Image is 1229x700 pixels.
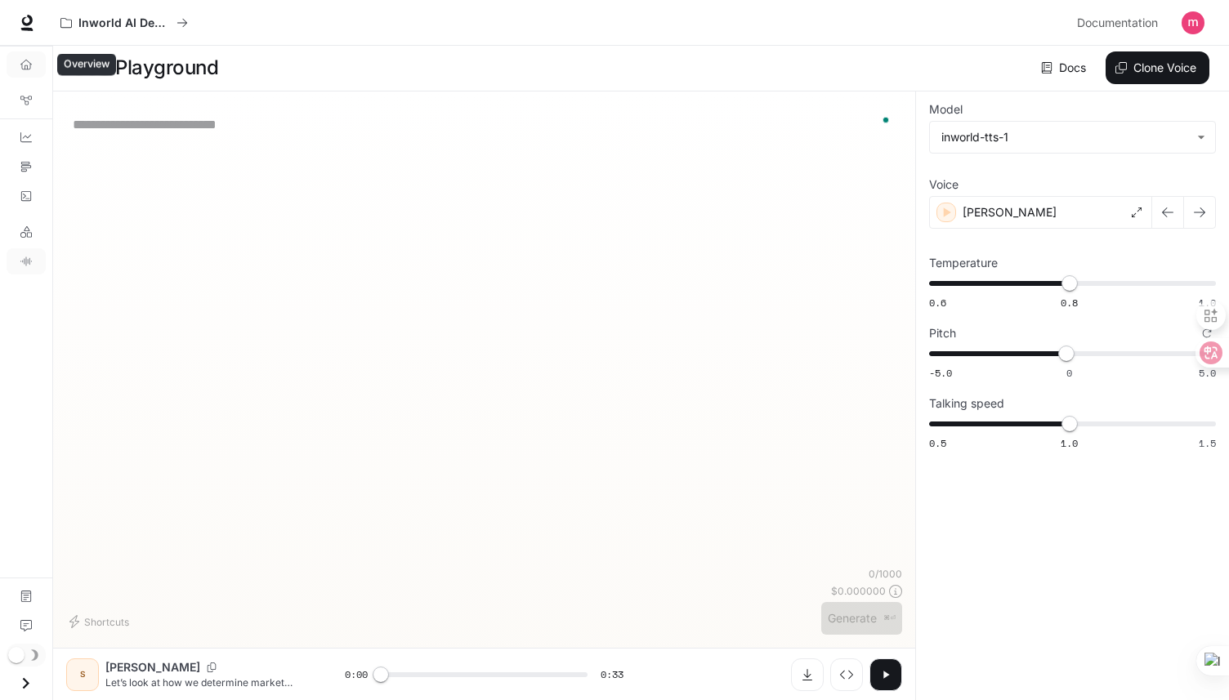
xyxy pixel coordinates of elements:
div: Overview [57,54,116,76]
button: Inspect [830,658,863,691]
p: $ 0.000000 [831,584,886,598]
div: inworld-tts-1 [941,129,1189,145]
a: Traces [7,154,46,180]
p: Pitch [929,328,956,339]
p: Model [929,104,963,115]
p: Talking speed [929,398,1004,409]
span: Documentation [1077,13,1158,33]
h1: TTS Playground [73,51,218,84]
button: Open drawer [7,667,44,700]
span: 0:33 [601,667,623,683]
a: TTS Playground [7,248,46,274]
span: 0 [1066,366,1072,380]
a: Documentation [1070,7,1170,39]
p: Voice [929,179,959,190]
p: Let’s look at how we determine market demand using this table. Here, we have three buyers—[PERSON... [105,675,306,689]
p: [PERSON_NAME] [105,659,200,675]
p: Temperature [929,257,998,269]
img: User avatar [1182,11,1204,34]
a: Documentation [7,583,46,609]
span: 1.5 [1199,436,1216,450]
a: LLM Playground [7,219,46,245]
span: 0:00 [345,667,368,683]
span: 0.5 [929,436,946,450]
a: Overview [7,51,46,78]
button: Clone Voice [1106,51,1209,84]
span: 5.0 [1199,366,1216,380]
span: Dark mode toggle [8,645,25,663]
span: 1.0 [1061,436,1078,450]
button: Copy Voice ID [200,662,223,672]
div: inworld-tts-1 [930,122,1215,153]
a: Dashboards [7,124,46,150]
div: S [69,662,96,688]
button: Shortcuts [66,609,136,635]
a: Logs [7,183,46,209]
span: -5.0 [929,366,952,380]
button: Download audio [791,658,824,691]
a: Graph Registry [7,87,46,114]
span: 0.6 [929,296,946,310]
a: Feedback [7,613,46,639]
a: Docs [1038,51,1093,84]
button: All workspaces [53,7,195,39]
p: [PERSON_NAME] [963,204,1057,221]
p: Inworld AI Demos [78,16,170,30]
span: 0.8 [1061,296,1078,310]
button: User avatar [1177,7,1209,39]
textarea: To enrich screen reader interactions, please activate Accessibility in Grammarly extension settings [73,115,896,134]
p: 0 / 1000 [869,567,902,581]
